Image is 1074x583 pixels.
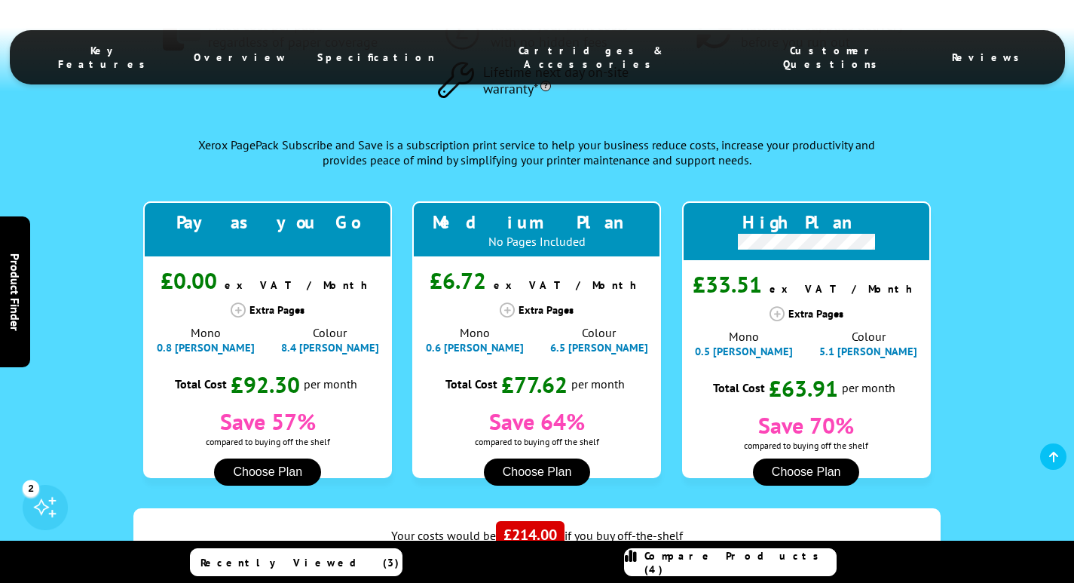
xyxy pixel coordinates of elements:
[769,373,838,403] span: £63.91
[691,210,922,234] div: High Plan
[194,51,287,64] span: Overview
[713,380,765,395] span: Total Cost
[483,64,636,97] span: Lifetime next day on-site warranty*
[200,556,399,569] span: Recently Viewed (3)
[494,278,644,292] span: ex VAT / Month
[952,51,1027,64] span: Reviews
[475,436,599,447] span: compared to buying off the shelf
[225,278,375,292] span: ex VAT / Month
[426,340,524,354] span: 0.6 [PERSON_NAME]
[281,340,379,354] span: 8.4 [PERSON_NAME]
[304,378,357,390] span: per month
[460,325,490,340] span: Mono
[550,340,648,354] span: 6.5 [PERSON_NAME]
[206,407,330,436] span: Save 57%
[445,376,497,391] span: Total Cost
[624,548,837,576] a: Compare Products (4)
[157,340,255,354] span: 0.8 [PERSON_NAME]
[141,520,934,550] div: Your costs would be if you buy off-the-shelf
[747,44,921,71] span: Customer Questions
[47,44,164,71] span: Key Features
[693,269,762,299] span: £33.51
[819,344,917,358] span: 5.1 [PERSON_NAME]
[184,107,891,175] div: Xerox PagePack Subscribe and Save is a subscription print service to help your business reduce co...
[313,325,347,340] span: Colour
[23,480,39,496] div: 2
[430,265,486,295] span: £6.72
[644,549,836,576] span: Compare Products (4)
[465,44,717,71] span: Cartridges & Accessories
[161,265,217,295] span: £0.00
[484,459,591,486] button: Choose Plan
[191,325,221,340] span: Mono
[571,378,625,390] span: per month
[501,370,568,399] span: £77.62
[317,51,435,64] span: Specification
[231,370,300,399] span: £92.30
[770,282,919,296] span: ex VAT / Month
[214,459,321,486] button: Choose Plan
[744,440,868,451] span: compared to buying off the shelf
[152,210,383,234] div: Pay as you Go
[729,329,759,344] span: Mono
[175,376,227,391] span: Total Cost
[842,382,895,394] span: per month
[682,306,931,321] div: Extra Pages
[744,410,868,440] span: Save 70%
[190,548,402,576] a: Recently Viewed (3)
[206,436,330,447] span: compared to buying off the shelf
[582,325,616,340] span: Colour
[8,253,23,330] span: Product Finder
[412,302,661,318] div: Extra Pages
[421,210,652,234] div: Medium Plan
[475,407,599,436] span: Save 64%
[143,302,392,318] div: Extra Pages
[753,459,860,486] button: Choose Plan
[695,344,793,358] span: 0.5 [PERSON_NAME]
[496,521,565,548] span: £214.00
[852,329,886,344] span: Colour
[421,234,652,249] div: No Pages Included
